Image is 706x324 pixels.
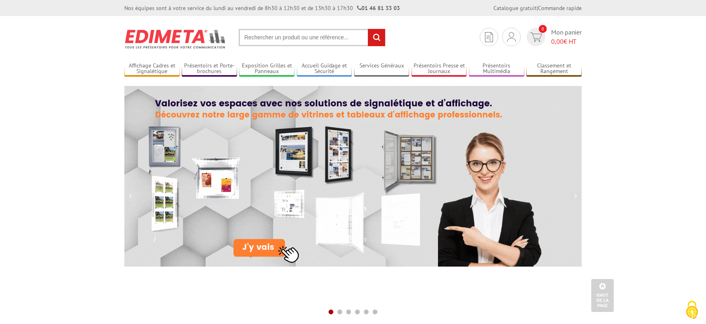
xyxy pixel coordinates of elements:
[538,4,582,12] a: Commande rapide
[469,62,524,75] a: Présentoirs Multimédia
[525,28,582,46] a: devis rapide 0 Mon panier 0,00€ HT
[239,62,294,75] a: Exposition Grilles et Panneaux
[551,37,564,45] span: 0,00
[412,62,467,75] a: Présentoirs Presse et Journaux
[368,29,385,46] input: rechercher
[678,297,706,324] button: Cookies (fenêtre modale)
[354,62,410,75] a: Services Généraux
[493,4,537,12] a: Catalogue gratuit
[530,33,542,42] img: devis rapide
[485,32,493,42] img: devis rapide
[507,32,516,42] img: devis rapide
[493,4,582,12] div: |
[239,29,385,46] input: Rechercher un produit ou une référence...
[297,62,352,75] a: Accueil Guidage et Sécurité
[551,28,582,46] span: Mon panier
[526,62,582,75] a: Classement et Rangement
[539,25,547,33] span: 0
[124,4,400,12] div: Nos équipes sont à votre service du lundi au vendredi de 8h30 à 12h30 et de 13h30 à 17h30
[591,279,614,312] a: Haut de la page
[124,24,227,54] img: Présentoir, panneau, stand - Edimeta - PLV, affichage, mobilier bureau, entreprise
[682,300,702,320] img: Cookies (fenêtre modale)
[124,62,180,75] a: Affichage Cadres et Signalétique
[182,62,237,75] a: Présentoirs et Porte-brochures
[551,37,582,46] span: € HT
[357,4,400,12] strong: 01 46 81 33 03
